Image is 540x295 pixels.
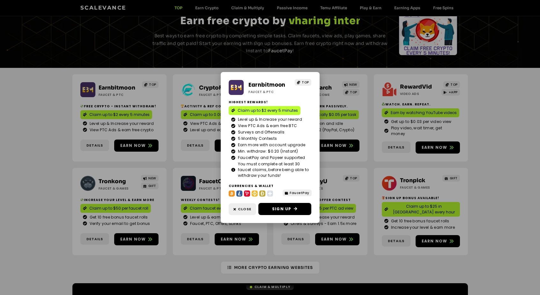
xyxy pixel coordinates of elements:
[283,190,312,196] a: FaucetPay
[238,206,251,212] span: Close
[236,136,277,141] span: 5 Monthly Contests
[229,100,312,104] h2: Highest Rewards!
[229,106,300,115] a: Claim up to $2 every 5 minutes
[229,203,256,215] a: Close
[295,79,311,86] a: TOP
[248,90,289,94] h2: Faucet & PTC
[248,81,285,89] a: Earnbitmoon
[290,191,309,195] span: FaucetPay
[272,206,291,212] span: Sign Up
[236,129,285,135] span: Surveys and Offerwalls
[236,155,305,161] span: FaucetPay and Payeer supported
[236,117,302,122] span: Level up & Increase your reward
[238,108,298,113] span: Claim up to $2 every 5 minutes
[229,183,278,188] h2: Currencies & Wallet
[258,203,311,215] a: Sign Up
[236,161,309,178] span: You must complete at least 30 faucet claims, before being able to withdraw your funds!
[236,123,297,129] span: View PTC Ads & earn free BTC
[236,148,298,154] span: Min. withdraw: $0.20 (Instant)
[236,142,306,148] span: Earn more with account upgrade
[302,80,309,85] span: TOP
